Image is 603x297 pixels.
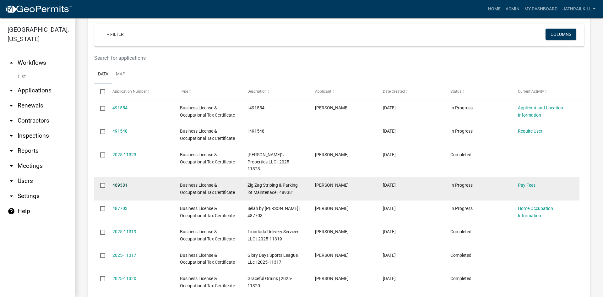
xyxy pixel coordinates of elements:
datatable-header-cell: Date Created [377,84,444,99]
span: In Progress [450,206,473,211]
i: arrow_drop_down [8,177,15,185]
a: Data [94,64,112,85]
a: 2025-11323 [112,152,136,157]
a: 2025-11319 [112,229,136,234]
span: Business License & Occupational Tax Certificate [180,253,235,265]
a: Pay Fees [518,183,535,188]
i: arrow_drop_down [8,102,15,109]
span: In Progress [450,183,473,188]
input: Search for applications [94,52,501,64]
span: 09/26/2025 [383,276,396,281]
span: Date Created [383,89,405,94]
i: arrow_drop_down [8,132,15,140]
span: RUBEN HAIRSTON [315,152,349,157]
span: Business License & Occupational Tax Certificate [180,276,235,288]
span: Business License & Occupational Tax Certificate [180,152,235,164]
a: Home [486,3,503,15]
a: + Filter [102,29,129,40]
span: Shelly Jo Snyder [315,206,349,211]
a: Map [112,64,129,85]
a: Home Occupation Information [518,206,553,218]
a: Applicant and Location Information [518,105,563,118]
a: Admin [503,3,522,15]
span: Completed [450,253,471,258]
span: Emily Mason [315,276,349,281]
span: Application Number [112,89,147,94]
span: | 491554 [247,105,264,110]
span: 10/13/2025 [383,129,396,134]
span: Business License & Occupational Tax Certificate [180,206,235,218]
span: 09/29/2025 [383,253,396,258]
datatable-header-cell: Application Number [106,84,174,99]
span: Completed [450,229,471,234]
span: 09/30/2025 [383,229,396,234]
a: 491548 [112,129,128,134]
span: Business License & Occupational Tax Certificate [180,183,235,195]
datatable-header-cell: Description [242,84,309,99]
span: In Progress [450,105,473,110]
span: Zig Zag Striping & Parking lot Maintenace | 489381 [247,183,298,195]
span: ZACHERY FISHER [315,105,349,110]
i: arrow_drop_up [8,59,15,67]
a: Require User [518,129,542,134]
a: 487703 [112,206,128,211]
span: 10/10/2025 [383,152,396,157]
a: 489381 [112,183,128,188]
datatable-header-cell: Type [174,84,242,99]
span: Description [247,89,267,94]
span: Business License & Occupational Tax Certificate [180,229,235,241]
span: 10/03/2025 [383,206,396,211]
span: 10/13/2025 [383,105,396,110]
span: Completed [450,276,471,281]
span: Howard Lea [315,229,349,234]
span: Business License & Occupational Tax Certificate [180,129,235,141]
i: help [8,207,15,215]
datatable-header-cell: Select [94,84,106,99]
a: 2025-11317 [112,253,136,258]
i: arrow_drop_down [8,117,15,124]
span: Completed [450,152,471,157]
span: Graceful Grains | 2025-11320 [247,276,292,288]
a: 491554 [112,105,128,110]
datatable-header-cell: Status [444,84,512,99]
span: Trondoda Delivery Services LLC | 2025-11319 [247,229,299,241]
span: | 491548 [247,129,264,134]
span: Current Activity [518,89,544,94]
span: Applicant [315,89,331,94]
span: Selah by Shelly | 487703 [247,206,300,218]
span: Ruben's Properties LLC | 2025-11323 [247,152,291,172]
i: arrow_drop_down [8,162,15,170]
i: arrow_drop_down [8,147,15,155]
i: arrow_drop_down [8,192,15,200]
button: Columns [546,29,576,40]
a: My Dashboard [522,3,560,15]
span: Status [450,89,461,94]
datatable-header-cell: Applicant [309,84,377,99]
span: Zachary Fisher [315,183,349,188]
span: In Progress [450,129,473,134]
span: Type [180,89,188,94]
datatable-header-cell: Current Activity [512,84,579,99]
i: arrow_drop_down [8,87,15,94]
a: Jathrailkill [560,3,598,15]
span: 10/07/2025 [383,183,396,188]
a: 2025-11320 [112,276,136,281]
span: Glory Days Sports League, LLc | 2025-11317 [247,253,299,265]
span: Brittany Bailey [315,253,349,258]
span: Business License & Occupational Tax Certificate [180,105,235,118]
